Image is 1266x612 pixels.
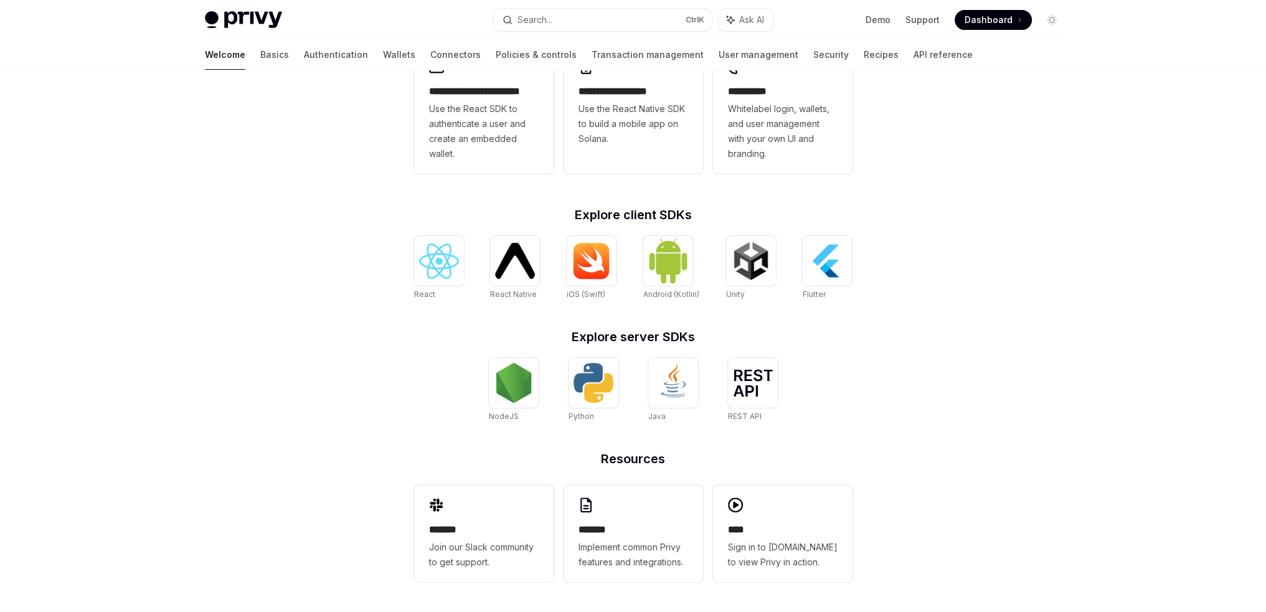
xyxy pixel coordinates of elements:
[866,14,890,26] a: Demo
[719,40,798,70] a: User management
[807,241,847,281] img: Flutter
[648,237,688,284] img: Android (Kotlin)
[564,47,703,174] a: **** **** **** ***Use the React Native SDK to build a mobile app on Solana.
[490,236,540,301] a: React NativeReact Native
[567,290,605,299] span: iOS (Swift)
[965,14,1013,26] span: Dashboard
[414,209,853,221] h2: Explore client SDKs
[569,412,594,421] span: Python
[728,358,778,423] a: REST APIREST API
[955,10,1032,30] a: Dashboard
[713,47,853,174] a: **** *****Whitelabel login, wallets, and user management with your own UI and branding.
[490,290,537,299] span: React Native
[414,485,554,582] a: **** **Join our Slack community to get support.
[813,40,849,70] a: Security
[728,540,838,570] span: Sign in to [DOMAIN_NAME] to view Privy in action.
[648,412,666,421] span: Java
[429,101,539,161] span: Use the React SDK to authenticate a user and create an embedded wallet.
[726,290,745,299] span: Unity
[414,236,464,301] a: ReactReact
[430,40,481,70] a: Connectors
[643,290,699,299] span: Android (Kotlin)
[733,369,773,397] img: REST API
[731,241,771,281] img: Unity
[592,40,704,70] a: Transaction management
[429,540,539,570] span: Join our Slack community to get support.
[489,358,539,423] a: NodeJSNodeJS
[489,412,519,421] span: NodeJS
[517,12,552,27] div: Search...
[567,236,616,301] a: iOS (Swift)iOS (Swift)
[713,485,853,582] a: ****Sign in to [DOMAIN_NAME] to view Privy in action.
[905,14,940,26] a: Support
[569,358,618,423] a: PythonPython
[304,40,368,70] a: Authentication
[496,40,577,70] a: Policies & controls
[414,290,435,299] span: React
[260,40,289,70] a: Basics
[579,540,688,570] span: Implement common Privy features and integrations.
[383,40,415,70] a: Wallets
[914,40,973,70] a: API reference
[728,412,762,421] span: REST API
[728,101,838,161] span: Whitelabel login, wallets, and user management with your own UI and branding.
[572,242,612,280] img: iOS (Swift)
[718,9,773,31] button: Ask AI
[686,15,704,25] span: Ctrl K
[494,9,712,31] button: Search...CtrlK
[419,243,459,279] img: React
[726,236,776,301] a: UnityUnity
[205,40,245,70] a: Welcome
[564,485,703,582] a: **** **Implement common Privy features and integrations.
[864,40,899,70] a: Recipes
[414,331,853,343] h2: Explore server SDKs
[414,453,853,465] h2: Resources
[739,14,764,26] span: Ask AI
[643,236,699,301] a: Android (Kotlin)Android (Kotlin)
[579,101,688,146] span: Use the React Native SDK to build a mobile app on Solana.
[205,11,282,29] img: light logo
[648,358,698,423] a: JavaJava
[802,236,852,301] a: FlutterFlutter
[1042,10,1062,30] button: Toggle dark mode
[653,363,693,403] img: Java
[574,363,613,403] img: Python
[802,290,825,299] span: Flutter
[494,363,534,403] img: NodeJS
[495,243,535,278] img: React Native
